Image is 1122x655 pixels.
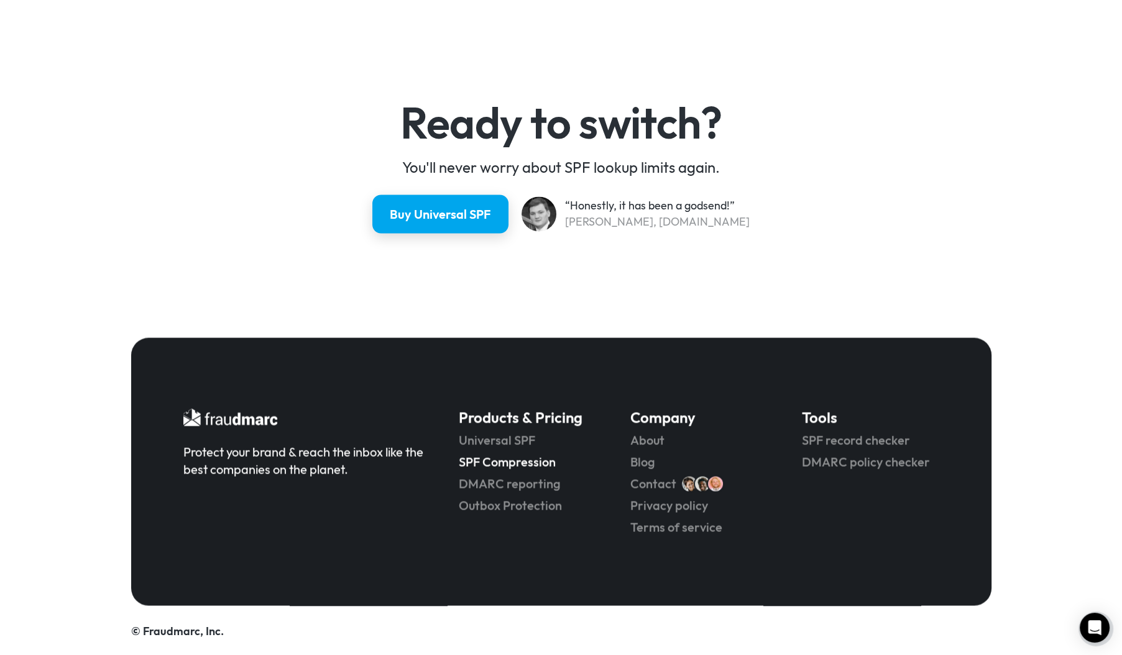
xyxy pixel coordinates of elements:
h5: Tools [802,407,939,427]
a: DMARC policy checker [802,453,939,470]
a: Contact [630,475,676,492]
a: Privacy policy [630,497,767,514]
a: Universal SPF [459,431,595,449]
div: [PERSON_NAME], [DOMAIN_NAME] [565,214,750,230]
a: © Fraudmarc, Inc. [131,623,224,638]
div: “Honestly, it has been a godsend!” [565,198,750,214]
div: You'll never worry about SPF lookup limits again. [338,157,784,177]
h4: Ready to switch? [338,101,784,144]
a: Blog [630,453,767,470]
a: Outbox Protection [459,497,595,514]
a: SPF Compression [459,453,595,470]
a: About [630,431,767,449]
a: SPF record checker [802,431,939,449]
a: DMARC reporting [459,475,595,492]
div: Buy Universal SPF [390,206,491,223]
a: Buy Universal SPF [372,195,508,233]
div: Open Intercom Messenger [1080,613,1110,643]
h5: Products & Pricing [459,407,595,427]
div: Protect your brand & reach the inbox like the best companies on the planet. [183,443,424,478]
a: Terms of service [630,518,767,536]
h5: Company [630,407,767,427]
